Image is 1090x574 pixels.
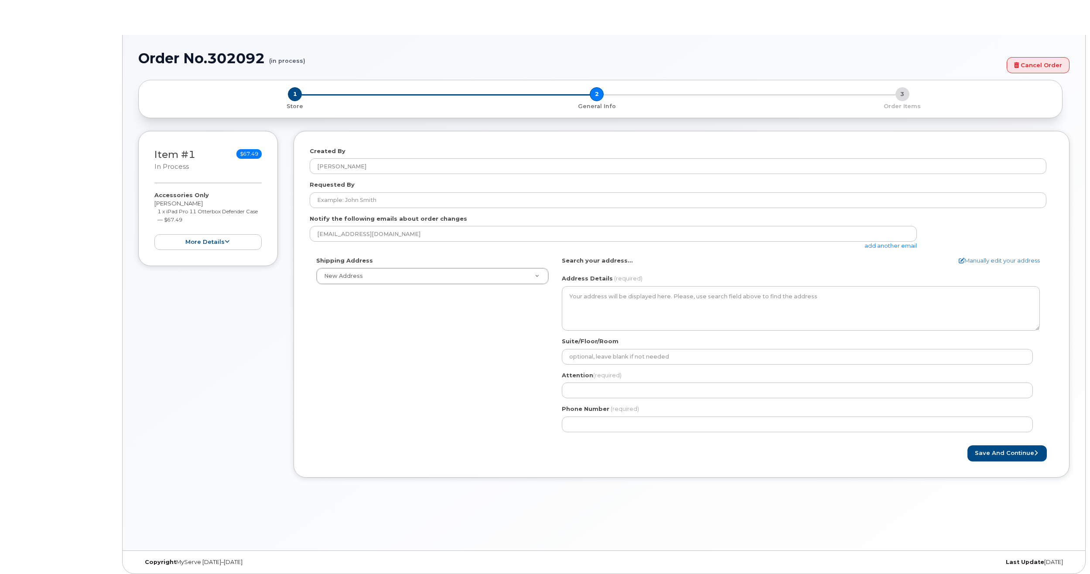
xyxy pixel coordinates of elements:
strong: Copyright [145,559,176,565]
strong: Accessories Only [154,191,209,198]
label: Notify the following emails about order changes [310,215,467,223]
label: Suite/Floor/Room [562,337,618,345]
div: [DATE] [759,559,1069,566]
span: New Address [324,273,363,279]
button: more details [154,234,262,250]
label: Requested By [310,181,355,189]
small: (in process) [269,51,305,64]
span: 1 [288,87,302,101]
label: Address Details [562,274,613,283]
a: Cancel Order [1007,57,1069,73]
span: $67.49 [236,149,262,159]
p: Store [149,102,441,110]
a: Manually edit your address [959,256,1040,265]
button: Save and Continue [967,445,1047,461]
h1: Order No.302092 [138,51,1002,66]
label: Phone Number [562,405,609,413]
h3: Item #1 [154,149,195,171]
div: MyServe [DATE]–[DATE] [138,559,449,566]
a: add another email [864,242,917,249]
small: 1 x iPad Pro 11 Otterbox Defender Case — $67.49 [157,208,258,223]
label: Created By [310,147,345,155]
small: in process [154,163,189,171]
a: New Address [317,268,548,284]
label: Shipping Address [316,256,373,265]
input: Example: John Smith [310,192,1046,208]
span: (required) [611,405,639,412]
span: (required) [614,275,642,282]
label: Attention [562,371,622,379]
div: [PERSON_NAME] [154,191,262,250]
strong: Last Update [1006,559,1044,565]
span: (required) [593,372,622,379]
input: optional, leave blank if not needed [562,349,1033,365]
label: Search your address... [562,256,633,265]
input: Example: john@appleseed.com [310,226,917,242]
a: 1 Store [146,101,444,110]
